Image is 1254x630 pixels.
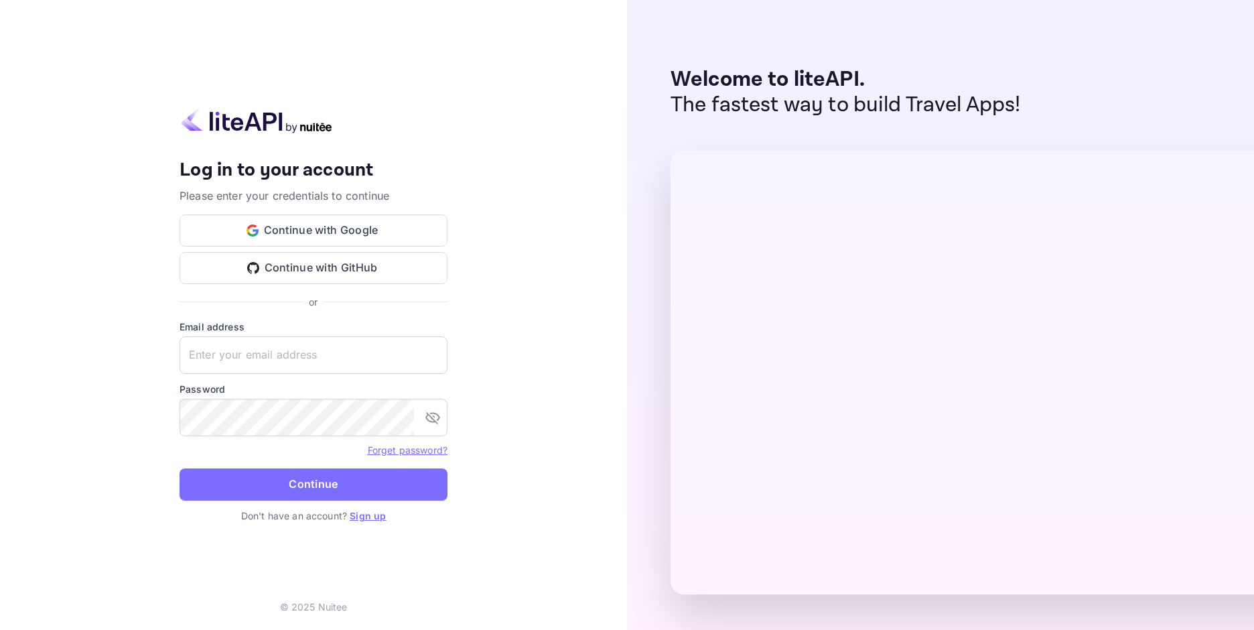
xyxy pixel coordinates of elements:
a: Sign up [350,510,386,521]
p: The fastest way to build Travel Apps! [671,92,1021,118]
p: Welcome to liteAPI. [671,67,1021,92]
label: Email address [180,320,447,334]
img: liteapi [180,107,334,133]
a: Forget password? [368,444,447,456]
p: Don't have an account? [180,509,447,523]
button: Continue with Google [180,214,447,247]
h4: Log in to your account [180,159,447,182]
button: Continue with GitHub [180,252,447,284]
p: or [309,295,318,309]
p: Please enter your credentials to continue [180,188,447,204]
button: Continue [180,468,447,501]
a: Forget password? [368,443,447,456]
input: Enter your email address [180,336,447,374]
p: © 2025 Nuitee [280,600,348,614]
button: toggle password visibility [419,404,446,431]
label: Password [180,382,447,396]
